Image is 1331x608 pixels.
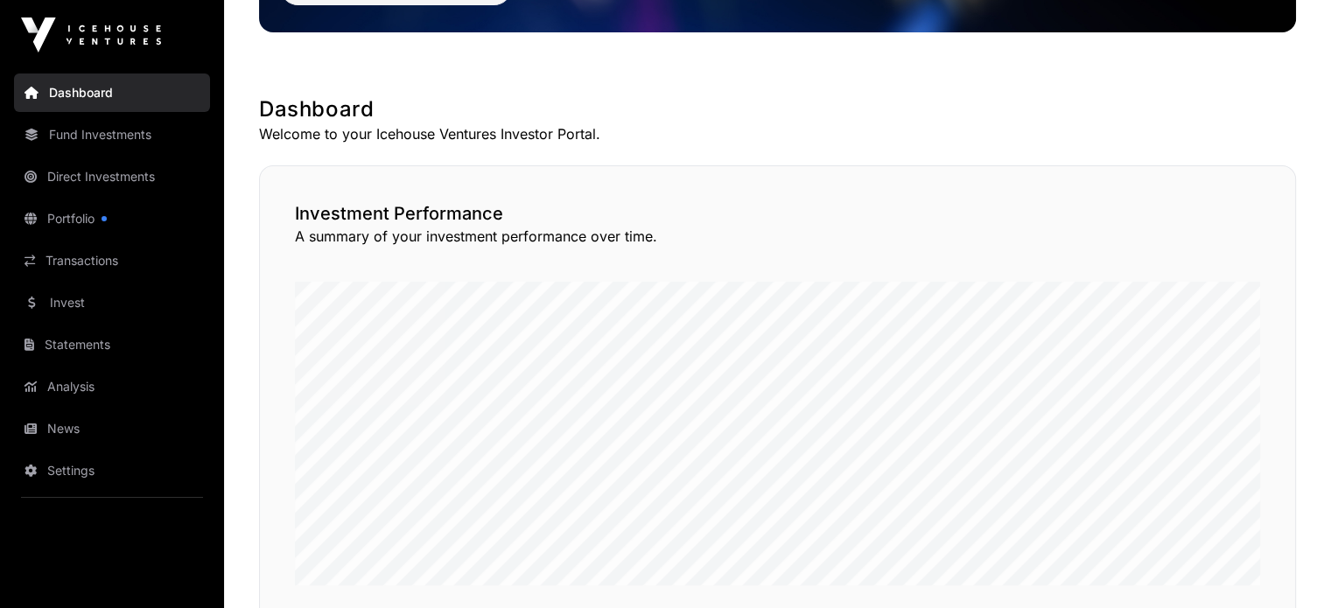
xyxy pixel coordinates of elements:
a: Fund Investments [14,115,210,154]
a: Settings [14,451,210,490]
a: Dashboard [14,73,210,112]
p: Welcome to your Icehouse Ventures Investor Portal. [259,123,1296,144]
a: Analysis [14,367,210,406]
iframe: Chat Widget [1243,524,1331,608]
a: Statements [14,325,210,364]
a: Portfolio [14,199,210,238]
a: Direct Investments [14,157,210,196]
a: Invest [14,283,210,322]
a: Transactions [14,241,210,280]
h2: Investment Performance [295,201,1260,226]
p: A summary of your investment performance over time. [295,226,1260,247]
a: News [14,409,210,448]
img: Icehouse Ventures Logo [21,17,161,52]
h1: Dashboard [259,95,1296,123]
